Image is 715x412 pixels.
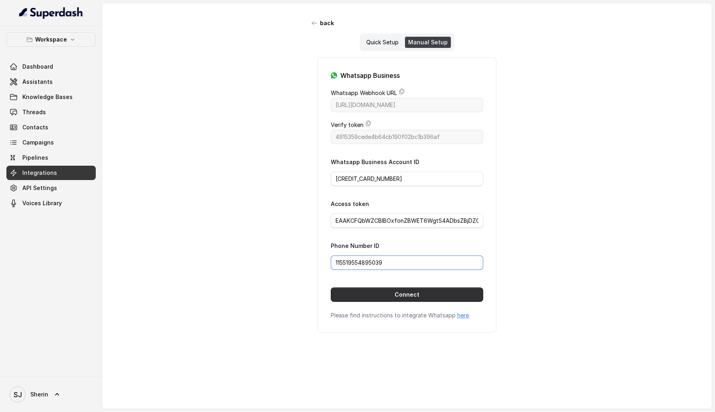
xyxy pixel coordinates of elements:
p: Workspace [35,35,67,44]
span: API Settings [22,184,57,192]
span: Pipelines [22,154,48,162]
text: SJ [14,390,22,399]
span: Dashboard [22,63,53,71]
button: back [307,16,339,30]
label: Whatsapp Business Account ID [331,158,419,165]
a: Integrations [6,166,96,180]
span: Sherin [30,390,48,398]
button: Workspace [6,32,96,47]
a: Contacts [6,120,96,135]
span: Integrations [22,169,57,177]
a: Knowledge Bases [6,90,96,104]
a: Pipelines [6,151,96,165]
a: Voices Library [6,196,96,210]
a: here [457,312,469,319]
a: Assistants [6,75,96,89]
img: whatsapp.f50b2aaae0bd8934e9105e63dc750668.svg [331,72,337,79]
span: Threads [22,108,46,116]
a: Dashboard [6,59,96,74]
a: API Settings [6,181,96,195]
span: Campaigns [22,139,54,147]
div: Manual Setup [405,37,451,48]
label: Access token [331,200,369,207]
span: Assistants [22,78,53,86]
a: Campaigns [6,135,96,150]
h3: Whatsapp Business [340,71,400,80]
span: Contacts [22,123,48,131]
button: Connect [331,287,483,302]
label: Phone Number ID [331,242,379,249]
label: Verify token [331,120,363,130]
span: Voices Library [22,199,62,207]
a: Threads [6,105,96,119]
label: Whatsapp Webhook URL [331,88,397,98]
div: Quick Setup [363,37,402,48]
a: Sherin [6,383,96,406]
img: light.svg [19,6,83,19]
p: Please find instructions to integrate Whatsapp . [331,311,483,319]
span: Knowledge Bases [22,93,73,101]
